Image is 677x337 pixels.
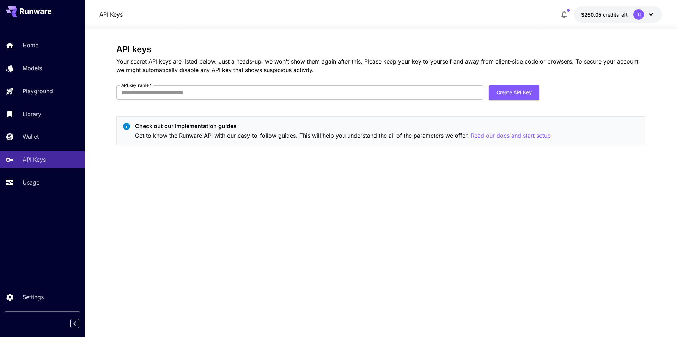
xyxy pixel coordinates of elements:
span: credits left [603,12,628,18]
button: $260.05TI [574,6,662,23]
div: Collapse sidebar [75,317,85,330]
p: Playground [23,87,53,95]
button: Read our docs and start setup [471,131,551,140]
p: Settings [23,293,44,301]
p: Library [23,110,41,118]
span: $260.05 [581,12,603,18]
button: Create API Key [489,85,539,100]
button: Collapse sidebar [70,319,79,328]
nav: breadcrumb [99,10,123,19]
p: Home [23,41,38,49]
p: Models [23,64,42,72]
label: API key name [121,82,152,88]
p: API Keys [23,155,46,164]
p: Check out our implementation guides [135,122,551,130]
p: Usage [23,178,39,187]
p: Get to know the Runware API with our easy-to-follow guides. This will help you understand the all... [135,131,551,140]
div: $260.05 [581,11,628,18]
p: Wallet [23,132,39,141]
div: TI [633,9,644,20]
a: API Keys [99,10,123,19]
h3: API keys [116,44,645,54]
p: Your secret API keys are listed below. Just a heads-up, we won't show them again after this. Plea... [116,57,645,74]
